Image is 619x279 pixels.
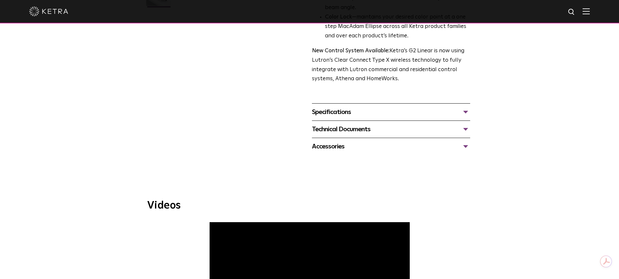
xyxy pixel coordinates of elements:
[147,200,472,211] h3: Videos
[312,141,470,152] div: Accessories
[312,48,390,54] strong: New Control System Available:
[583,8,590,14] img: Hamburger%20Nav.svg
[568,8,576,16] img: search icon
[312,46,470,84] p: Ketra’s G2 Linear is now using Lutron’s Clear Connect Type X wireless technology to fully integra...
[29,6,68,16] img: ketra-logo-2019-white
[325,13,470,41] li: —maintains your desired color point at a one step MacAdam Ellipse across all Ketra product famili...
[312,107,470,117] div: Specifications
[312,124,470,134] div: Technical Documents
